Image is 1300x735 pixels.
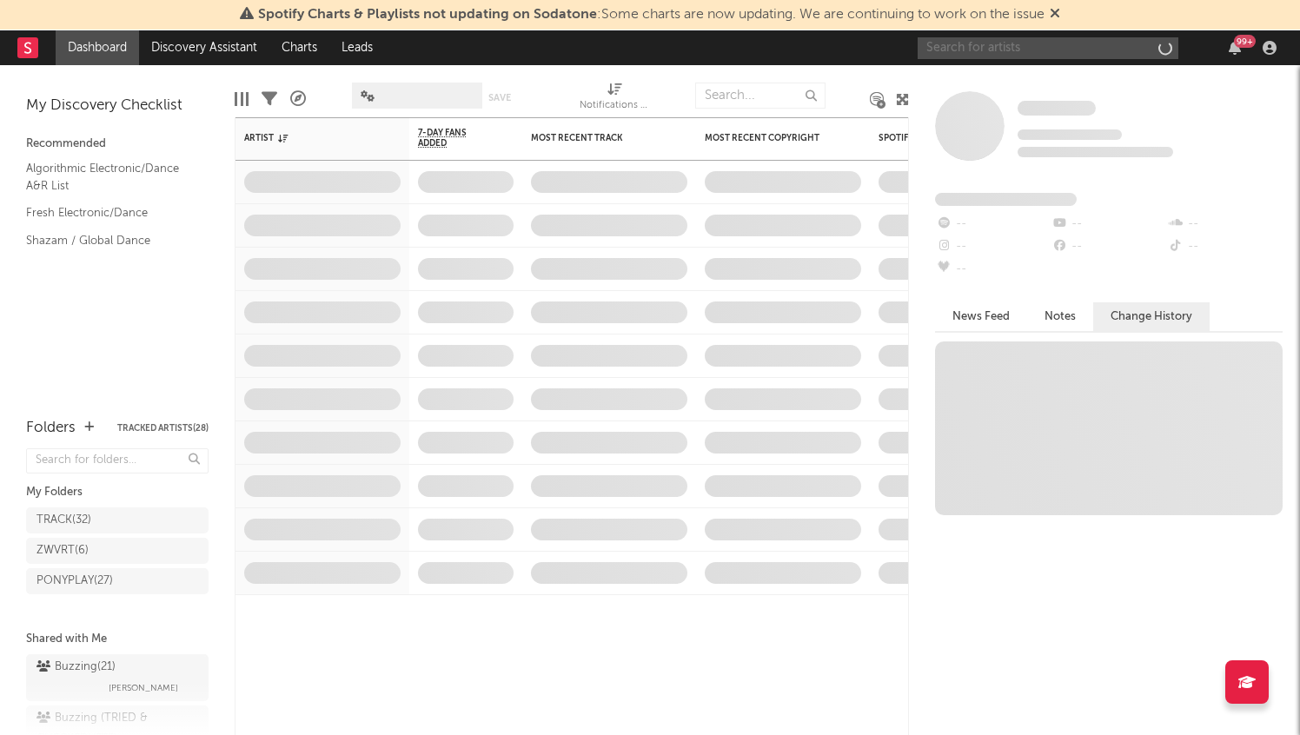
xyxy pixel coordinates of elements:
div: -- [1051,235,1166,258]
div: ZWVRT ( 6 ) [36,540,89,561]
span: Fans Added by Platform [935,193,1077,206]
a: Shazam / Global Dance [26,231,191,250]
span: Tracking Since: [DATE] [1018,129,1122,140]
div: Artist [244,133,375,143]
div: Notifications (Artist) [580,96,649,116]
div: -- [1167,213,1283,235]
span: Dismiss [1050,8,1060,22]
span: [PERSON_NAME] [109,678,178,699]
div: Most Recent Copyright [705,133,835,143]
div: -- [1167,235,1283,258]
a: Charts [269,30,329,65]
div: Notifications (Artist) [580,74,649,124]
div: TRACK ( 32 ) [36,510,91,531]
div: My Folders [26,482,209,503]
a: Some Artist [1018,100,1096,117]
button: Change History [1093,302,1210,331]
div: Recommended [26,134,209,155]
a: Discovery Assistant [139,30,269,65]
span: 7-Day Fans Added [418,128,487,149]
a: Leads [329,30,385,65]
button: Notes [1027,302,1093,331]
div: -- [935,235,1051,258]
a: TRACK(32) [26,507,209,533]
span: : Some charts are now updating. We are continuing to work on the issue [258,8,1045,22]
a: Dashboard [56,30,139,65]
a: Buzzing(21)[PERSON_NAME] [26,654,209,701]
button: News Feed [935,302,1027,331]
div: Spotify Monthly Listeners [879,133,1009,143]
a: Algorithmic Electronic/Dance A&R List [26,159,191,195]
a: Fresh Electronic/Dance [26,203,191,222]
input: Search... [695,83,826,109]
div: -- [1051,213,1166,235]
button: 99+ [1229,41,1241,55]
div: Shared with Me [26,629,209,650]
a: ZWVRT(6) [26,538,209,564]
input: Search for artists [918,37,1178,59]
div: Buzzing ( 21 ) [36,657,116,678]
div: Filters [262,74,277,124]
div: My Discovery Checklist [26,96,209,116]
input: Search for folders... [26,448,209,473]
a: PONYPLAY(27) [26,568,209,594]
span: 0 fans last week [1018,147,1173,157]
span: Spotify Charts & Playlists not updating on Sodatone [258,8,597,22]
div: PONYPLAY ( 27 ) [36,571,113,592]
button: Tracked Artists(28) [117,424,209,433]
span: Some Artist [1018,101,1096,116]
div: Edit Columns [235,74,249,124]
button: Save [488,93,511,103]
div: Most Recent Track [531,133,661,143]
div: A&R Pipeline [290,74,306,124]
div: -- [935,258,1051,281]
div: 99 + [1234,35,1256,48]
div: -- [935,213,1051,235]
div: Folders [26,418,76,439]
